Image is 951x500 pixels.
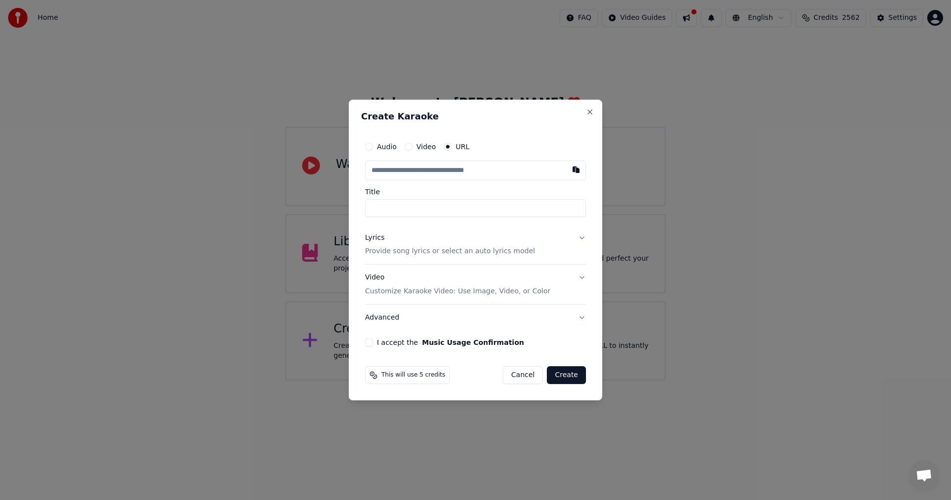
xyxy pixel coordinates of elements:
[365,286,550,296] p: Customize Karaoke Video: Use Image, Video, or Color
[503,366,543,384] button: Cancel
[377,143,397,150] label: Audio
[417,143,436,150] label: Video
[365,265,586,305] button: VideoCustomize Karaoke Video: Use Image, Video, or Color
[377,339,524,346] label: I accept the
[365,233,384,243] div: Lyrics
[422,339,524,346] button: I accept the
[361,112,590,121] h2: Create Karaoke
[456,143,470,150] label: URL
[365,225,586,265] button: LyricsProvide song lyrics or select an auto lyrics model
[365,305,586,331] button: Advanced
[547,366,586,384] button: Create
[365,188,586,195] label: Title
[365,273,550,297] div: Video
[381,371,445,379] span: This will use 5 credits
[365,247,535,257] p: Provide song lyrics or select an auto lyrics model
